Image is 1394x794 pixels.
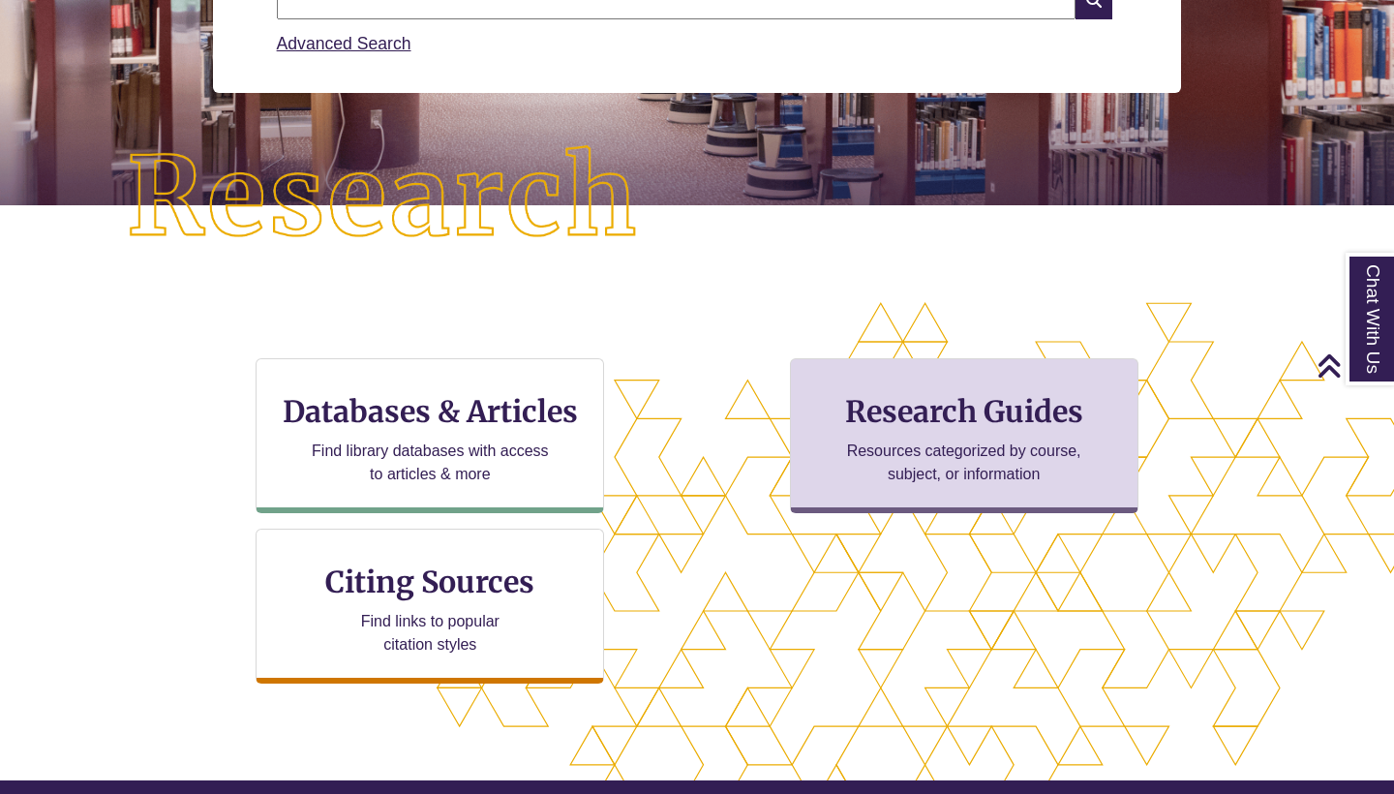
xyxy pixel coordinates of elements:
[837,440,1090,486] p: Resources categorized by course, subject, or information
[336,610,525,657] p: Find links to popular citation styles
[304,440,557,486] p: Find library databases with access to articles & more
[272,393,588,430] h3: Databases & Articles
[1317,352,1389,379] a: Back to Top
[256,358,604,513] a: Databases & Articles Find library databases with access to articles & more
[256,529,604,684] a: Citing Sources Find links to popular citation styles
[313,564,549,600] h3: Citing Sources
[277,34,411,53] a: Advanced Search
[790,358,1138,513] a: Research Guides Resources categorized by course, subject, or information
[806,393,1122,430] h3: Research Guides
[70,89,697,307] img: Research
